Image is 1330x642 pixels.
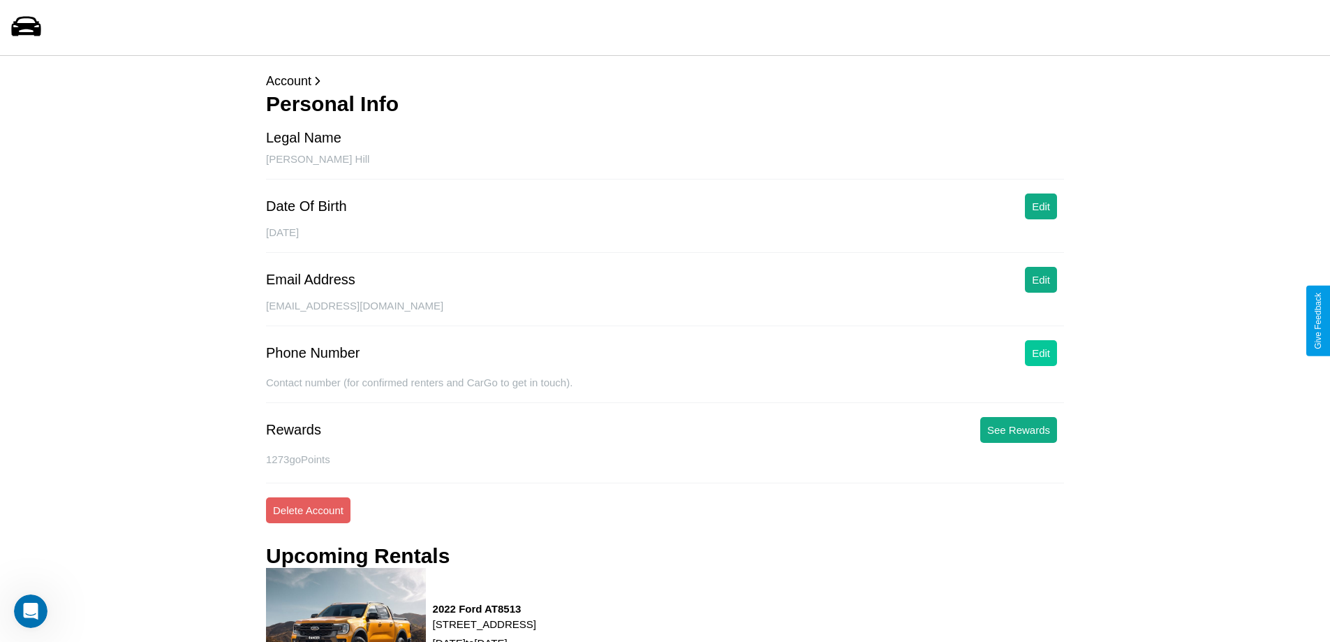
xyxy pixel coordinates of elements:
h3: 2022 Ford AT8513 [433,603,536,615]
div: Give Feedback [1313,293,1323,349]
p: 1273 goPoints [266,450,1064,469]
div: Rewards [266,422,321,438]
div: [DATE] [266,226,1064,253]
div: Contact number (for confirmed renters and CarGo to get in touch). [266,377,1064,403]
div: [EMAIL_ADDRESS][DOMAIN_NAME] [266,300,1064,326]
button: Delete Account [266,497,350,523]
iframe: Intercom live chat [14,594,47,628]
button: Edit [1025,194,1057,219]
p: Account [266,70,1064,92]
h3: Upcoming Rentals [266,544,450,568]
div: Email Address [266,272,355,288]
div: Legal Name [266,130,341,146]
button: See Rewards [980,417,1057,443]
div: [PERSON_NAME] Hill [266,153,1064,180]
button: Edit [1025,340,1057,366]
div: Phone Number [266,345,360,361]
h3: Personal Info [266,92,1064,116]
button: Edit [1025,267,1057,293]
p: [STREET_ADDRESS] [433,615,536,634]
div: Date Of Birth [266,198,347,214]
